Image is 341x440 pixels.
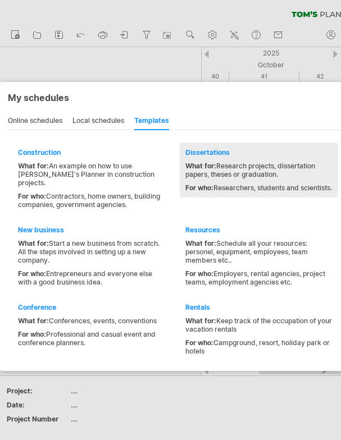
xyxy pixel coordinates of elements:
span: For who: [18,192,46,200]
div: Research projects, dissertation papers, theses or graduation. [185,162,332,178]
span: For who: [185,269,213,278]
div: templates [134,112,169,130]
div: Keep track of the occupation of your vacation rentals [185,317,332,333]
div: Professional and casual event and conference planners. [18,330,165,347]
span: What for: [18,317,49,325]
div: Schedule all your resources: personel, equipment, employees, team members etc.. [185,239,332,264]
div: Entrepreneurs and everyone else with a good business idea. [18,269,165,286]
span: What for: [18,162,49,170]
div: New business [18,226,165,234]
span: What for: [185,162,216,170]
span: For who: [18,269,46,278]
div: Start a new business from scratch. All the steps involved in setting up a new company. [18,239,165,264]
div: Researchers, students and scientists. [185,184,332,192]
div: Dissertations [185,148,332,157]
div: Resources [185,226,332,234]
div: local schedules [72,112,124,130]
div: Conferences, events, conventions [18,317,165,325]
span: For who: [185,184,213,192]
span: What for: [18,239,49,247]
div: An example on how to use [PERSON_NAME]'s Planner in construction projects. [18,162,165,187]
span: What for: [185,239,216,247]
div: Rentals [185,303,332,311]
div: Contractors, home owners, building companies, government agencies. [18,192,165,209]
span: For who: [18,330,46,338]
span: For who: [185,338,213,347]
div: Construction [18,148,165,157]
div: Campground, resort, holiday park or hotels [185,338,332,355]
div: Conference [18,303,165,311]
span: What for: [185,317,216,325]
div: online schedules [8,112,62,130]
div: Employers, rental agencies, project teams, employment agencies etc. [185,269,332,286]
